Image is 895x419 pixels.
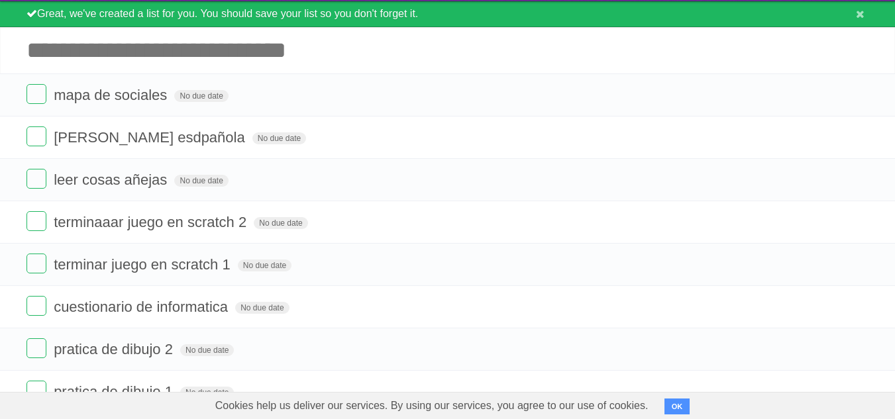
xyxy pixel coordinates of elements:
span: terminaaar juego en scratch 2 [54,214,250,230]
span: No due date [174,90,228,102]
span: No due date [235,302,289,314]
label: Done [26,84,46,104]
span: pratica de dibujo 2 [54,341,176,357]
label: Done [26,296,46,316]
span: mapa de sociales [54,87,170,103]
span: No due date [254,217,307,229]
span: leer cosas añejas [54,171,170,188]
label: Done [26,381,46,400]
span: Cookies help us deliver our services. By using our services, you agree to our use of cookies. [202,393,662,419]
span: No due date [174,175,228,187]
span: [PERSON_NAME] esdpañola [54,129,248,146]
span: pratica de dibujo 1 [54,383,176,400]
span: No due date [180,387,234,398]
label: Done [26,211,46,231]
label: Done [26,338,46,358]
button: OK [664,398,690,414]
span: cuestionario de informatica [54,299,231,315]
label: Done [26,254,46,273]
span: No due date [238,259,291,271]
span: No due date [180,344,234,356]
label: Done [26,126,46,146]
span: terminar juego en scratch 1 [54,256,234,273]
span: No due date [252,132,306,144]
label: Done [26,169,46,189]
